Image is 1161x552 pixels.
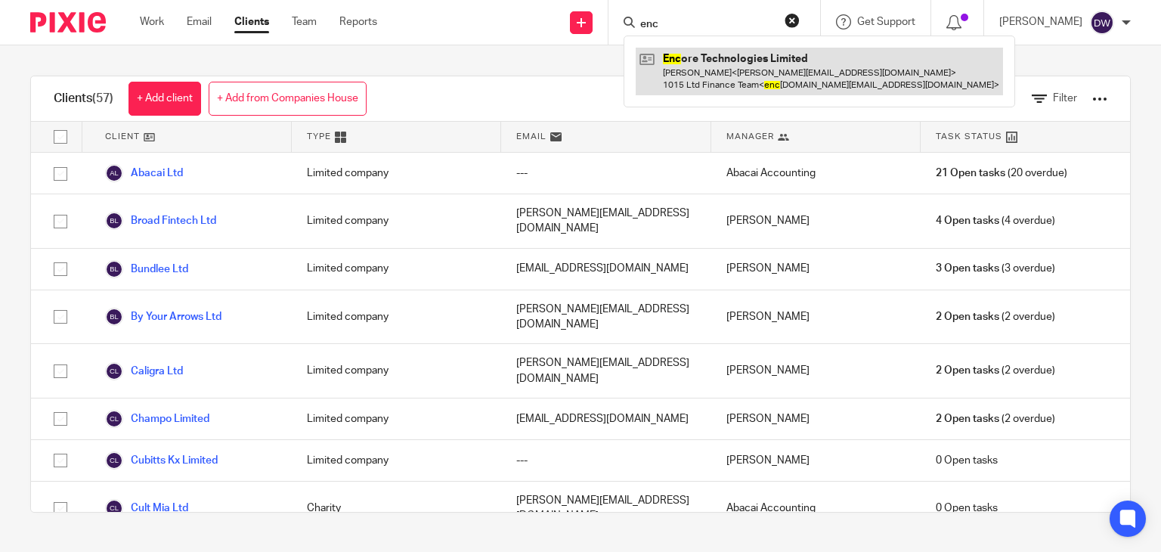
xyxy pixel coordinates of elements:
div: [PERSON_NAME][EMAIL_ADDRESS][DOMAIN_NAME] [501,290,711,344]
span: (3 overdue) [936,261,1055,276]
button: Clear [785,13,800,28]
div: Limited company [292,344,501,398]
a: Reports [339,14,377,29]
div: Abacai Accounting [711,482,921,535]
a: By Your Arrows Ltd [105,308,221,326]
span: (2 overdue) [936,363,1055,378]
a: + Add client [128,82,201,116]
span: 2 Open tasks [936,411,999,426]
span: Filter [1053,93,1077,104]
img: svg%3E [105,362,123,380]
a: + Add from Companies House [209,82,367,116]
div: Limited company [292,398,501,439]
div: Limited company [292,153,501,194]
span: 2 Open tasks [936,363,999,378]
span: Email [516,130,546,143]
a: Abacai Ltd [105,164,183,182]
span: (2 overdue) [936,309,1055,324]
a: Bundlee Ltd [105,260,188,278]
span: Get Support [857,17,915,27]
div: [EMAIL_ADDRESS][DOMAIN_NAME] [501,398,711,439]
span: 21 Open tasks [936,166,1005,181]
div: [EMAIL_ADDRESS][DOMAIN_NAME] [501,249,711,290]
span: (20 overdue) [936,166,1067,181]
div: [PERSON_NAME] [711,398,921,439]
span: 4 Open tasks [936,213,999,228]
img: svg%3E [105,410,123,428]
div: [PERSON_NAME][EMAIL_ADDRESS][DOMAIN_NAME] [501,482,711,535]
img: svg%3E [105,308,123,326]
h1: Clients [54,91,113,107]
div: Charity [292,482,501,535]
a: Work [140,14,164,29]
div: [PERSON_NAME] [711,440,921,481]
span: (4 overdue) [936,213,1055,228]
span: Type [307,130,331,143]
img: svg%3E [105,260,123,278]
img: svg%3E [105,451,123,470]
p: [PERSON_NAME] [999,14,1082,29]
div: [PERSON_NAME] [711,344,921,398]
div: [PERSON_NAME][EMAIL_ADDRESS][DOMAIN_NAME] [501,194,711,248]
span: 2 Open tasks [936,309,999,324]
div: --- [501,153,711,194]
div: [PERSON_NAME] [711,194,921,248]
a: Email [187,14,212,29]
img: Pixie [30,12,106,33]
img: svg%3E [105,164,123,182]
div: --- [501,440,711,481]
input: Search [639,18,775,32]
div: [PERSON_NAME] [711,290,921,344]
div: [PERSON_NAME] [711,249,921,290]
div: [PERSON_NAME][EMAIL_ADDRESS][DOMAIN_NAME] [501,344,711,398]
span: 3 Open tasks [936,261,999,276]
img: svg%3E [105,499,123,517]
a: Clients [234,14,269,29]
div: Abacai Accounting [711,153,921,194]
a: Broad Fintech Ltd [105,212,216,230]
img: svg%3E [1090,11,1114,35]
span: 0 Open tasks [936,453,998,468]
div: Limited company [292,440,501,481]
span: Task Status [936,130,1002,143]
a: Cubitts Kx Limited [105,451,218,470]
span: (57) [92,92,113,104]
a: Team [292,14,317,29]
div: Limited company [292,249,501,290]
a: Champo Limited [105,410,209,428]
a: Cult Mia Ltd [105,499,188,517]
span: (2 overdue) [936,411,1055,426]
div: Limited company [292,194,501,248]
div: Limited company [292,290,501,344]
span: Client [105,130,140,143]
span: Manager [726,130,774,143]
input: Select all [46,122,75,151]
span: 0 Open tasks [936,501,998,516]
img: svg%3E [105,212,123,230]
a: Caligra Ltd [105,362,183,380]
